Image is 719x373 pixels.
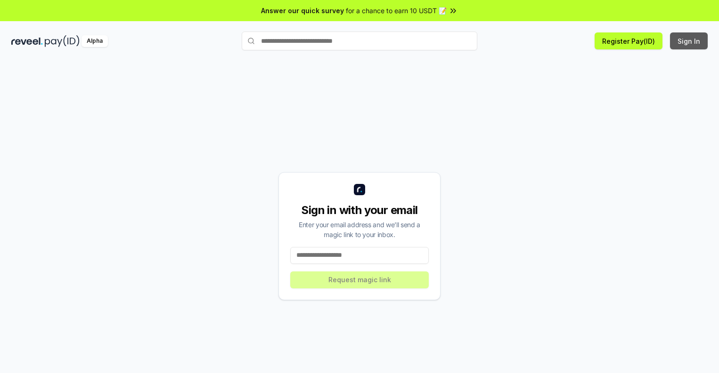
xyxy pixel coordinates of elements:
[82,35,108,47] div: Alpha
[290,220,429,239] div: Enter your email address and we’ll send a magic link to your inbox.
[11,35,43,47] img: reveel_dark
[595,32,662,49] button: Register Pay(ID)
[261,6,344,16] span: Answer our quick survey
[670,32,708,49] button: Sign In
[354,184,365,195] img: logo_small
[346,6,447,16] span: for a chance to earn 10 USDT 📝
[290,203,429,218] div: Sign in with your email
[45,35,80,47] img: pay_id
